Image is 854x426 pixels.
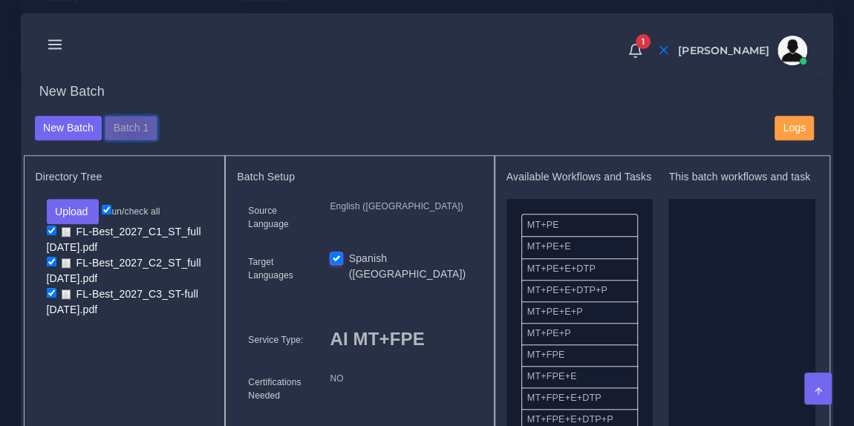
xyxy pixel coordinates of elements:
[39,84,105,100] h4: New Batch
[778,36,807,65] img: avatar
[35,121,102,133] a: New Batch
[521,236,639,258] li: MT+PE+E
[248,255,307,282] label: Target Languages
[636,34,651,49] span: 1
[47,199,100,224] button: Upload
[105,116,157,141] button: Batch 1
[521,387,639,410] li: MT+FPE+E+DTP
[521,323,639,345] li: MT+PE+P
[35,116,102,141] button: New Batch
[622,42,648,59] a: 1
[105,121,157,133] a: Batch 1
[678,45,769,56] span: [PERSON_NAME]
[521,214,639,237] li: MT+PE
[47,255,201,285] a: FL-Best_2027_C2_ST_full [DATE].pdf
[47,286,198,316] a: FL-Best_2027_C3_ST-full [DATE].pdf
[330,199,471,214] p: English ([GEOGRAPHIC_DATA])
[248,204,307,231] label: Source Language
[775,116,814,141] button: Logs
[349,251,472,282] label: Spanish ([GEOGRAPHIC_DATA])
[783,122,805,134] span: Logs
[521,366,639,388] li: MT+FPE+E
[248,333,303,347] label: Service Type:
[330,371,471,387] p: NO
[102,205,111,214] input: un/check all
[36,171,214,183] h5: Directory Tree
[521,280,639,302] li: MT+PE+E+DTP+P
[671,36,812,65] a: [PERSON_NAME]avatar
[248,376,307,402] label: Certifications Needed
[521,258,639,281] li: MT+PE+E+DTP
[102,205,160,218] label: un/check all
[330,329,424,349] span: AI MT+FPE
[521,301,639,324] li: MT+PE+E+P
[506,171,653,183] h5: Available Workflows and Tasks
[668,171,815,183] h5: This batch workflows and task
[521,344,639,367] li: MT+FPE
[237,171,482,183] h5: Batch Setup
[47,224,201,254] a: FL-Best_2027_C1_ST_full [DATE].pdf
